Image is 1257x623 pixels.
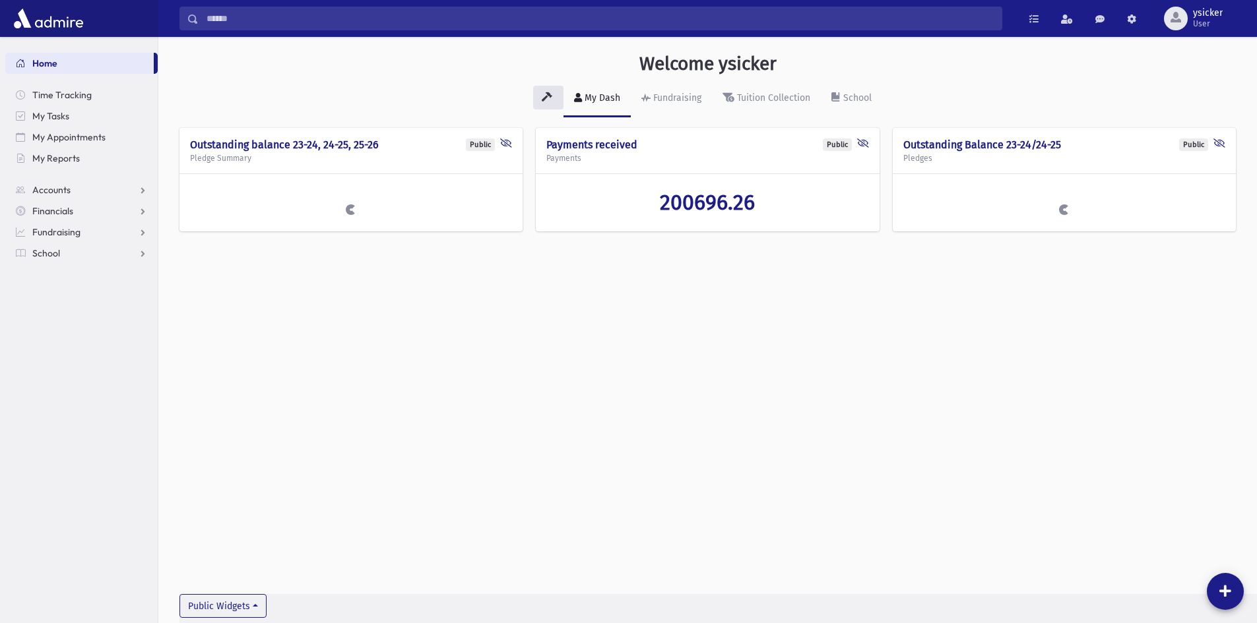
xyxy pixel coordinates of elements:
[5,84,158,105] a: Time Tracking
[582,92,620,104] div: My Dash
[32,110,69,122] span: My Tasks
[821,80,882,117] a: School
[5,200,158,222] a: Financials
[32,89,92,101] span: Time Tracking
[11,5,86,32] img: AdmirePro
[841,92,872,104] div: School
[466,138,495,151] div: Public
[712,80,821,117] a: Tuition Collection
[32,184,71,196] span: Accounts
[32,205,73,217] span: Financials
[5,222,158,243] a: Fundraising
[823,138,852,151] div: Public
[190,154,512,163] h5: Pledge Summary
[5,127,158,148] a: My Appointments
[546,154,868,163] h5: Payments
[903,154,1225,163] h5: Pledges
[734,92,810,104] div: Tuition Collection
[639,53,777,75] h3: Welcome ysicker
[5,148,158,169] a: My Reports
[5,53,154,74] a: Home
[32,247,60,259] span: School
[651,92,701,104] div: Fundraising
[32,226,81,238] span: Fundraising
[5,243,158,264] a: School
[564,80,631,117] a: My Dash
[1193,18,1223,29] span: User
[631,80,712,117] a: Fundraising
[546,190,868,215] a: 200696.26
[179,594,267,618] button: Public Widgets
[32,152,80,164] span: My Reports
[660,190,755,215] span: 200696.26
[546,138,868,151] h4: Payments received
[1179,138,1208,151] div: Public
[5,105,158,127] a: My Tasks
[32,131,106,143] span: My Appointments
[190,138,512,151] h4: Outstanding balance 23-24, 24-25, 25-26
[32,57,57,69] span: Home
[903,138,1225,151] h4: Outstanding Balance 23-24/24-25
[199,7,1002,30] input: Search
[5,179,158,200] a: Accounts
[1193,8,1223,18] span: ysicker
